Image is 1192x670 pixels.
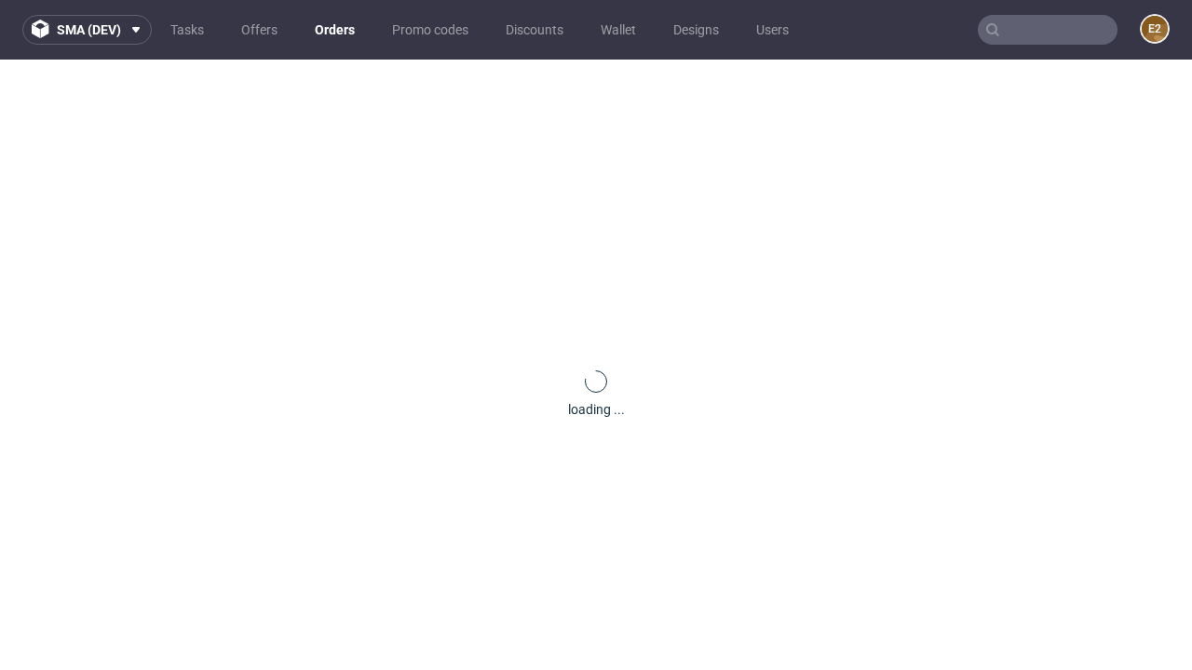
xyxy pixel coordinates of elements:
span: sma (dev) [57,23,121,36]
a: Orders [304,15,366,45]
a: Promo codes [381,15,480,45]
a: Designs [662,15,730,45]
a: Offers [230,15,289,45]
div: loading ... [568,400,625,419]
a: Users [745,15,800,45]
a: Discounts [494,15,575,45]
a: Tasks [159,15,215,45]
button: sma (dev) [22,15,152,45]
a: Wallet [589,15,647,45]
figcaption: e2 [1142,16,1168,42]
